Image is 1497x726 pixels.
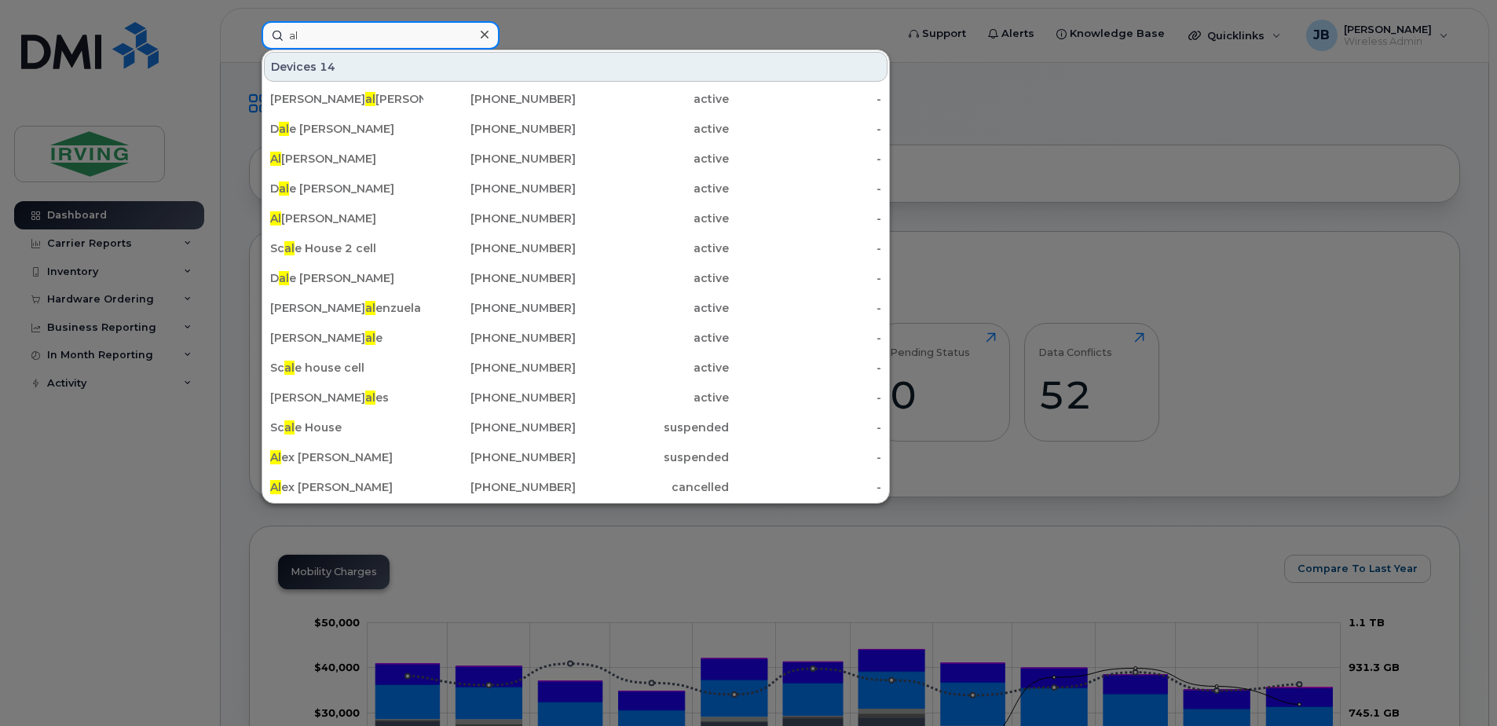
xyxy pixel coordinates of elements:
div: [PHONE_NUMBER] [423,91,576,107]
div: D e [PERSON_NAME] [270,270,423,286]
span: al [279,181,289,196]
span: Al [270,450,281,464]
div: active [576,91,729,107]
span: al [279,122,289,136]
div: active [576,270,729,286]
a: [PERSON_NAME]alenzuela[PHONE_NUMBER]active- [264,294,888,322]
a: Dale [PERSON_NAME][PHONE_NUMBER]active- [264,174,888,203]
div: [PHONE_NUMBER] [423,449,576,465]
div: [PHONE_NUMBER] [423,360,576,376]
a: Scale house cell[PHONE_NUMBER]active- [264,354,888,382]
div: [PHONE_NUMBER] [423,270,576,286]
div: - [729,270,882,286]
span: Al [270,211,281,225]
div: active [576,360,729,376]
div: [PERSON_NAME] e [270,330,423,346]
a: Alex [PERSON_NAME][PHONE_NUMBER]suspended- [264,443,888,471]
div: [PERSON_NAME] [270,211,423,226]
div: - [729,479,882,495]
div: ex [PERSON_NAME] [270,479,423,495]
div: Sc e House 2 cell [270,240,423,256]
div: [PERSON_NAME] enzuela [270,300,423,316]
div: - [729,390,882,405]
a: Alex [PERSON_NAME][PHONE_NUMBER]cancelled- [264,473,888,501]
div: D e [PERSON_NAME] [270,121,423,137]
div: - [729,360,882,376]
div: Sc e House [270,420,423,435]
div: - [729,181,882,196]
div: Devices [264,52,888,82]
span: Al [270,480,281,494]
span: al [365,331,375,345]
div: [PHONE_NUMBER] [423,330,576,346]
div: [PERSON_NAME] es [270,390,423,405]
a: Dale [PERSON_NAME][PHONE_NUMBER]active- [264,264,888,292]
span: al [365,301,375,315]
span: al [284,241,295,255]
div: active [576,300,729,316]
div: [PHONE_NUMBER] [423,390,576,405]
div: [PHONE_NUMBER] [423,121,576,137]
a: Al[PERSON_NAME][PHONE_NUMBER]active- [264,204,888,233]
div: D e [PERSON_NAME] [270,181,423,196]
div: [PHONE_NUMBER] [423,300,576,316]
div: [PHONE_NUMBER] [423,211,576,226]
div: [PERSON_NAME] [PERSON_NAME] [270,91,423,107]
div: Sc e house cell [270,360,423,376]
a: Dale [PERSON_NAME][PHONE_NUMBER]active- [264,115,888,143]
div: suspended [576,449,729,465]
div: - [729,240,882,256]
div: active [576,151,729,167]
div: active [576,330,729,346]
a: [PERSON_NAME]al[PERSON_NAME][PHONE_NUMBER]active- [264,85,888,113]
div: [PHONE_NUMBER] [423,240,576,256]
span: 14 [320,59,335,75]
div: - [729,121,882,137]
div: [PERSON_NAME] [270,151,423,167]
span: al [284,361,295,375]
a: Al[PERSON_NAME][PHONE_NUMBER]active- [264,145,888,173]
div: - [729,330,882,346]
div: ex [PERSON_NAME] [270,449,423,465]
a: Scale House 2 cell[PHONE_NUMBER]active- [264,234,888,262]
div: - [729,211,882,226]
div: suspended [576,420,729,435]
a: [PERSON_NAME]ale[PHONE_NUMBER]active- [264,324,888,352]
div: - [729,300,882,316]
a: [PERSON_NAME]ales[PHONE_NUMBER]active- [264,383,888,412]
span: al [365,92,375,106]
div: [PHONE_NUMBER] [423,151,576,167]
div: - [729,449,882,465]
div: active [576,181,729,196]
div: active [576,390,729,405]
div: active [576,240,729,256]
span: Al [270,152,281,166]
span: al [284,420,295,434]
a: Scale House[PHONE_NUMBER]suspended- [264,413,888,442]
div: [PHONE_NUMBER] [423,479,576,495]
div: - [729,151,882,167]
div: [PHONE_NUMBER] [423,420,576,435]
div: - [729,91,882,107]
div: cancelled [576,479,729,495]
div: - [729,420,882,435]
div: active [576,211,729,226]
span: al [365,390,375,405]
span: al [279,271,289,285]
div: [PHONE_NUMBER] [423,181,576,196]
div: active [576,121,729,137]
